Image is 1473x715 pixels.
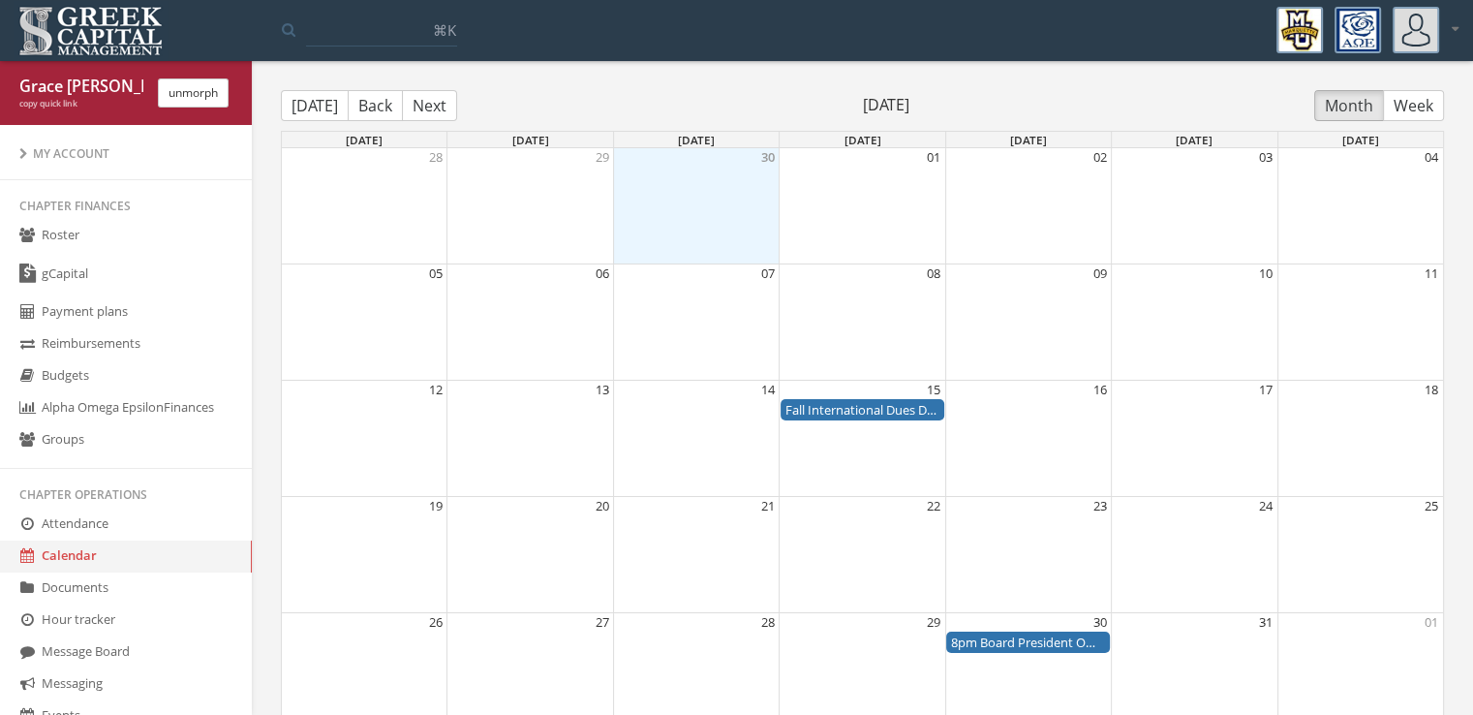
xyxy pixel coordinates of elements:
[1259,381,1273,399] button: 17
[1092,148,1106,167] button: 02
[761,613,775,632] button: 28
[348,90,403,121] button: Back
[512,132,549,147] span: [DATE]
[1314,90,1384,121] button: Month
[1092,613,1106,632] button: 30
[844,132,880,147] span: [DATE]
[927,148,940,167] button: 01
[457,94,1314,116] span: [DATE]
[433,20,456,40] span: ⌘K
[596,148,609,167] button: 29
[1259,613,1273,632] button: 31
[785,401,939,420] div: Fall International Dues DUE
[158,78,229,108] button: unmorph
[1383,90,1444,121] button: Week
[596,264,609,283] button: 06
[429,613,443,632] button: 26
[1092,264,1106,283] button: 09
[429,148,443,167] button: 28
[429,497,443,515] button: 19
[1425,381,1438,399] button: 18
[596,497,609,515] button: 20
[927,264,940,283] button: 08
[761,497,775,515] button: 21
[19,145,232,162] div: My Account
[927,497,940,515] button: 22
[1342,132,1379,147] span: [DATE]
[429,264,443,283] button: 05
[927,381,940,399] button: 15
[1425,613,1438,632] button: 01
[1010,132,1047,147] span: [DATE]
[429,381,443,399] button: 12
[281,90,349,121] button: [DATE]
[402,90,457,121] button: Next
[678,132,715,147] span: [DATE]
[761,264,775,283] button: 07
[951,634,1105,652] div: Board President Office Hours
[1259,497,1273,515] button: 24
[1092,497,1106,515] button: 23
[1425,148,1438,167] button: 04
[1259,148,1273,167] button: 03
[346,132,383,147] span: [DATE]
[19,98,143,110] div: copy quick link
[1425,497,1438,515] button: 25
[1259,264,1273,283] button: 10
[1092,381,1106,399] button: 16
[1425,264,1438,283] button: 11
[1176,132,1212,147] span: [DATE]
[761,148,775,167] button: 30
[596,381,609,399] button: 13
[927,613,940,632] button: 29
[596,613,609,632] button: 27
[761,381,775,399] button: 14
[19,76,143,98] div: Grace [PERSON_NAME]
